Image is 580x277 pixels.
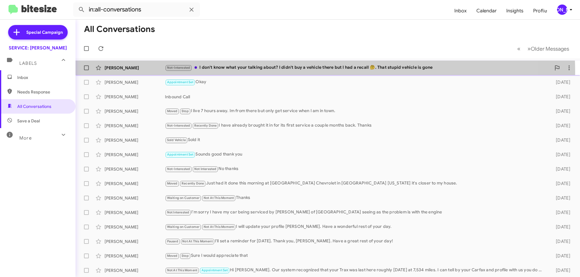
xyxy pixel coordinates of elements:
[19,135,32,141] span: More
[167,254,178,258] span: Moved
[182,109,189,113] span: Stop
[165,209,546,216] div: I'm sorry I have my car being serviced by [PERSON_NAME] of [GEOGRAPHIC_DATA] seeing as the proble...
[167,225,200,229] span: Waiting on Customer
[167,138,186,142] span: Sold Vehicle
[17,89,69,95] span: Needs Response
[204,196,234,200] span: Not At This Moment
[84,24,155,34] h1: All Conversations
[105,152,165,158] div: [PERSON_NAME]
[204,225,234,229] span: Not At This Moment
[546,94,575,100] div: [DATE]
[546,123,575,129] div: [DATE]
[17,118,40,124] span: Save a Deal
[167,66,190,70] span: Not-Interested
[167,268,198,272] span: Not At This Moment
[26,29,63,35] span: Special Campaign
[17,74,69,80] span: Inbox
[546,79,575,85] div: [DATE]
[472,2,501,20] a: Calendar
[524,42,573,55] button: Next
[165,223,546,230] div: I will update your profile [PERSON_NAME]. Have a wonderful rest of your day.
[501,2,528,20] a: Insights
[167,167,190,171] span: Not-Interested
[546,108,575,114] div: [DATE]
[167,210,189,214] span: Not Interested
[546,181,575,187] div: [DATE]
[165,94,546,100] div: Inbound Call
[105,181,165,187] div: [PERSON_NAME]
[557,5,567,15] div: [PERSON_NAME]
[167,80,194,84] span: Appointment Set
[165,165,546,172] div: No thanks
[165,267,546,274] div: Hi [PERSON_NAME]. Our system recognized that your Trax was last here roughly [DATE] at 7,534 mile...
[105,209,165,216] div: [PERSON_NAME]
[514,42,524,55] button: Previous
[546,195,575,201] div: [DATE]
[165,137,546,143] div: Sold it
[105,238,165,244] div: [PERSON_NAME]
[546,267,575,273] div: [DATE]
[17,103,51,109] span: All Conversations
[546,166,575,172] div: [DATE]
[105,267,165,273] div: [PERSON_NAME]
[165,64,551,71] div: I don't know what your talking about? I didn't buy a vehicle there but I had a recall 🤔. That stu...
[165,108,546,115] div: I live 7 hours away. Im from there but only get service when I am in town.
[105,108,165,114] div: [PERSON_NAME]
[167,196,200,200] span: Waiting on Customer
[165,252,546,259] div: Sure I would appreciate that
[528,2,552,20] a: Profile
[165,194,546,201] div: Thanks
[105,79,165,85] div: [PERSON_NAME]
[8,25,68,39] a: Special Campaign
[105,94,165,100] div: [PERSON_NAME]
[167,181,178,185] span: Moved
[546,209,575,216] div: [DATE]
[546,137,575,143] div: [DATE]
[552,5,573,15] button: [PERSON_NAME]
[527,45,531,52] span: »
[449,2,472,20] a: Inbox
[105,137,165,143] div: [PERSON_NAME]
[165,122,546,129] div: I have already brought it in for its first service a couple months back. Thanks
[182,254,189,258] span: Stop
[514,42,573,55] nav: Page navigation example
[165,180,546,187] div: Just had it done this morning at [GEOGRAPHIC_DATA] Chevrolet in [GEOGRAPHIC_DATA] [US_STATE] it's...
[201,268,228,272] span: Appointment Set
[546,152,575,158] div: [DATE]
[9,45,67,51] div: SERVICE: [PERSON_NAME]
[105,253,165,259] div: [PERSON_NAME]
[105,123,165,129] div: [PERSON_NAME]
[105,166,165,172] div: [PERSON_NAME]
[182,239,213,243] span: Not At This Moment
[194,124,217,127] span: Recently Done
[105,224,165,230] div: [PERSON_NAME]
[546,238,575,244] div: [DATE]
[165,151,546,158] div: Sounds good thank you
[167,109,178,113] span: Moved
[182,181,204,185] span: Recently Done
[194,167,217,171] span: Not Interested
[517,45,520,52] span: «
[546,253,575,259] div: [DATE]
[165,238,546,245] div: I'll set a reminder for [DATE]. Thank you, [PERSON_NAME]. Have a great rest of your day!
[531,46,569,52] span: Older Messages
[167,153,194,156] span: Appointment Set
[105,195,165,201] div: [PERSON_NAME]
[105,65,165,71] div: [PERSON_NAME]
[167,239,178,243] span: Paused
[167,124,190,127] span: Not-Interested
[546,224,575,230] div: [DATE]
[73,2,200,17] input: Search
[19,61,37,66] span: Labels
[165,79,546,86] div: Okay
